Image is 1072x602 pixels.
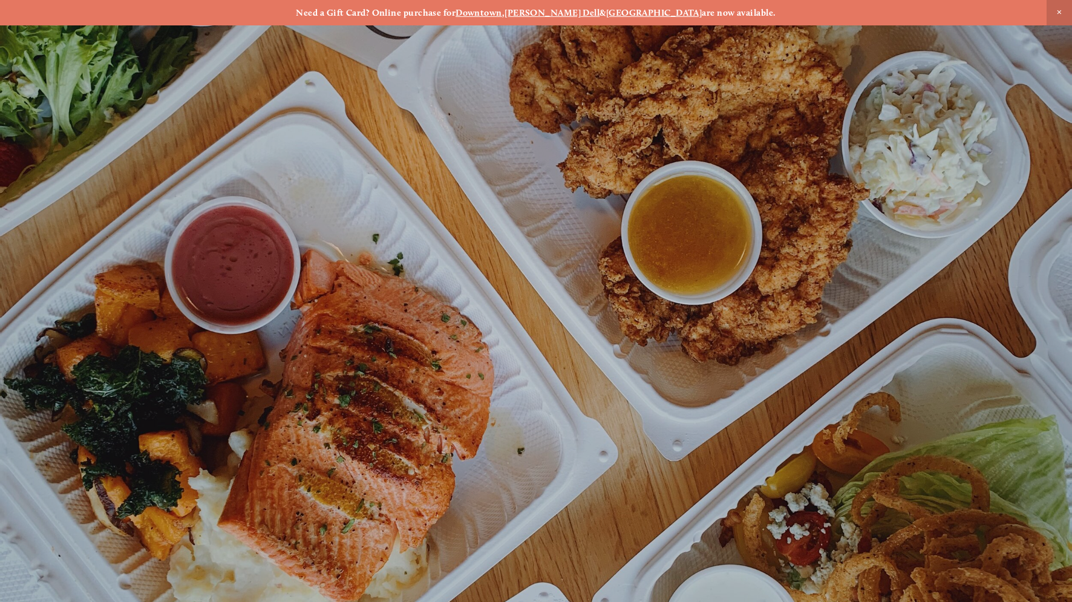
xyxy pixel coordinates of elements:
a: Downtown [456,7,502,18]
a: [PERSON_NAME] Dell [505,7,600,18]
strong: , [502,7,505,18]
strong: Need a Gift Card? Online purchase for [296,7,456,18]
strong: are now available. [702,7,776,18]
a: [GEOGRAPHIC_DATA] [606,7,702,18]
strong: & [600,7,606,18]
